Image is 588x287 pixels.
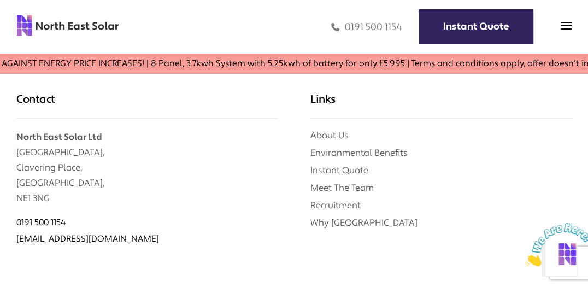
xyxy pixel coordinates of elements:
a: Why [GEOGRAPHIC_DATA] [310,217,418,229]
a: [EMAIL_ADDRESS][DOMAIN_NAME] [16,233,159,244]
a: About Us [310,130,349,141]
a: 0191 500 1154 [16,217,66,228]
img: north east solar logo [16,14,119,36]
h3: Contact [16,92,278,119]
img: Chat attention grabber [4,4,72,48]
iframe: chat widget [520,219,588,271]
img: menu icon [561,20,572,31]
a: Meet The Team [310,182,374,194]
img: phone icon [331,21,339,33]
b: North East Solar Ltd [16,131,102,143]
p: [GEOGRAPHIC_DATA], Clavering Place, [GEOGRAPHIC_DATA], NE1 3NG [16,119,278,206]
a: Instant Quote [310,165,368,176]
a: Environmental Benefits [310,147,408,159]
h3: Links [310,92,572,119]
a: Instant Quote [419,9,533,44]
a: 0191 500 1154 [331,21,402,33]
a: Recruitment [310,200,361,211]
